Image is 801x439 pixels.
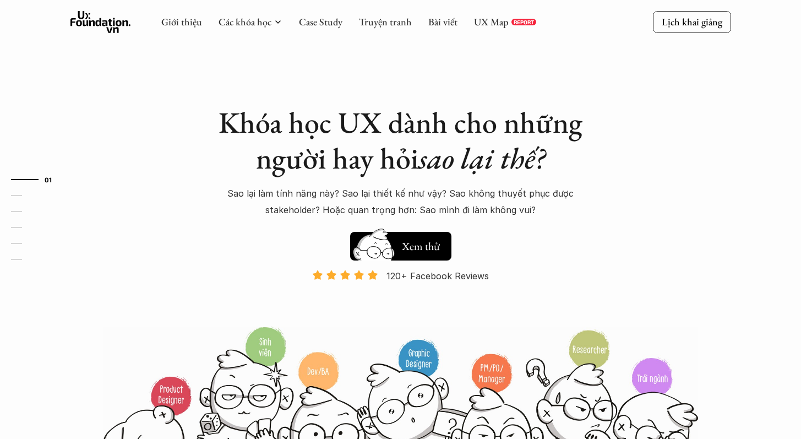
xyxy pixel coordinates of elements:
[653,11,731,32] a: Lịch khai giảng
[303,269,499,325] a: 120+ Facebook Reviews
[428,15,457,28] a: Bài viết
[359,15,412,28] a: Truyện tranh
[350,226,451,261] a: Xem thử
[299,15,342,28] a: Case Study
[208,185,593,219] p: Sao lại làm tính năng này? Sao lại thiết kế như vậy? Sao không thuyết phục được stakeholder? Hoặc...
[474,15,509,28] a: UX Map
[418,139,545,177] em: sao lại thế?
[45,176,52,183] strong: 01
[402,239,440,254] h5: Xem thử
[662,15,722,28] p: Lịch khai giảng
[514,19,534,25] p: REPORT
[208,105,593,176] h1: Khóa học UX dành cho những người hay hỏi
[219,15,271,28] a: Các khóa học
[161,15,202,28] a: Giới thiệu
[11,173,63,186] a: 01
[511,19,536,25] a: REPORT
[386,268,489,284] p: 120+ Facebook Reviews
